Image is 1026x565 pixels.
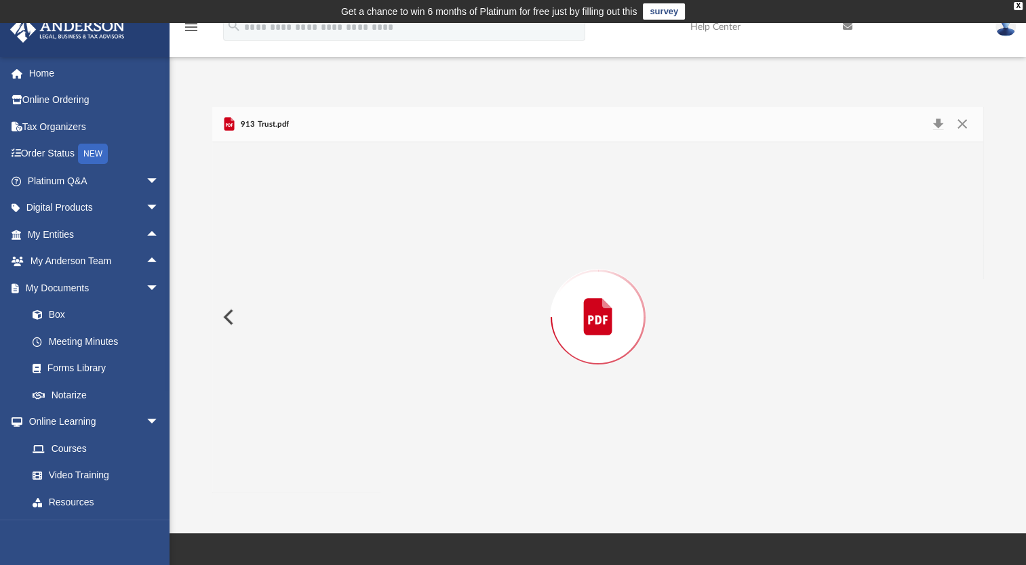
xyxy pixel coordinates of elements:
[146,409,173,436] span: arrow_drop_down
[19,381,173,409] a: Notarize
[146,194,173,222] span: arrow_drop_down
[78,144,108,164] div: NEW
[9,221,180,248] a: My Entitiesarrow_drop_up
[9,409,173,436] a: Online Learningarrow_drop_down
[146,248,173,276] span: arrow_drop_up
[237,119,289,131] span: 913 Trust.pdf
[926,115,950,134] button: Download
[183,19,199,35] i: menu
[6,16,129,43] img: Anderson Advisors Platinum Portal
[19,462,166,489] a: Video Training
[9,274,173,301] a: My Documentsarrow_drop_down
[19,355,166,382] a: Forms Library
[19,488,173,516] a: Resources
[226,18,241,33] i: search
[212,107,983,493] div: Preview
[9,113,180,140] a: Tax Organizers
[9,87,180,114] a: Online Ordering
[9,248,173,275] a: My Anderson Teamarrow_drop_up
[146,221,173,249] span: arrow_drop_up
[9,516,180,543] a: Billingarrow_drop_down
[995,17,1016,37] img: User Pic
[146,274,173,302] span: arrow_drop_down
[9,167,180,194] a: Platinum Q&Aarrow_drop_down
[9,60,180,87] a: Home
[183,26,199,35] a: menu
[9,140,180,168] a: Order StatusNEW
[146,516,173,543] span: arrow_drop_down
[212,298,242,336] button: Previous File
[1014,2,1023,10] div: close
[341,3,637,20] div: Get a chance to win 6 months of Platinum for free just by filling out this
[643,3,685,20] a: survey
[146,167,173,195] span: arrow_drop_down
[19,435,173,462] a: Courses
[19,301,166,329] a: Box
[19,328,173,355] a: Meeting Minutes
[949,115,974,134] button: Close
[9,194,180,222] a: Digital Productsarrow_drop_down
